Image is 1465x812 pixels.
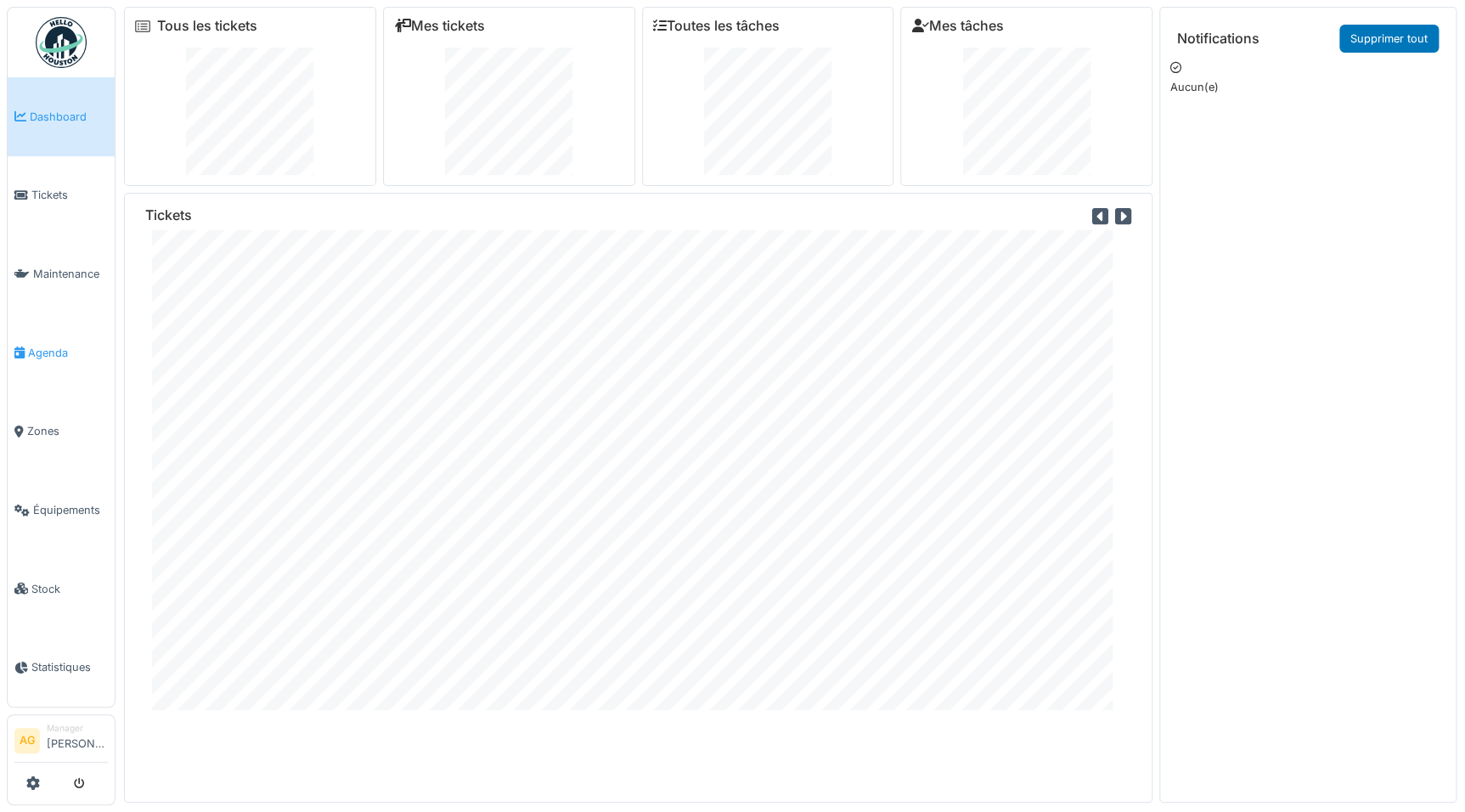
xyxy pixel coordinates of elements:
[1177,31,1259,47] h6: Notifications
[14,722,108,763] a: AG Manager[PERSON_NAME]
[8,313,115,392] a: Agenda
[14,728,40,753] li: AG
[31,187,108,203] span: Tickets
[36,17,87,68] img: Badge_color-CXgf-gQk.svg
[33,266,108,282] span: Maintenance
[27,423,108,439] span: Zones
[8,392,115,471] a: Zones
[8,156,115,235] a: Tickets
[653,18,780,34] a: Toutes les tâches
[8,77,115,156] a: Dashboard
[8,234,115,313] a: Maintenance
[31,659,108,675] span: Statistiques
[157,18,257,34] a: Tous les tickets
[31,581,108,597] span: Stock
[145,207,192,223] h6: Tickets
[8,629,115,708] a: Statistiques
[394,18,485,34] a: Mes tickets
[30,109,108,125] span: Dashboard
[47,722,108,735] div: Manager
[1170,79,1445,95] p: Aucun(e)
[33,502,108,518] span: Équipements
[47,722,108,758] li: [PERSON_NAME]
[1339,25,1439,53] a: Supprimer tout
[8,550,115,629] a: Stock
[911,18,1003,34] a: Mes tâches
[28,345,108,361] span: Agenda
[8,471,115,550] a: Équipements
